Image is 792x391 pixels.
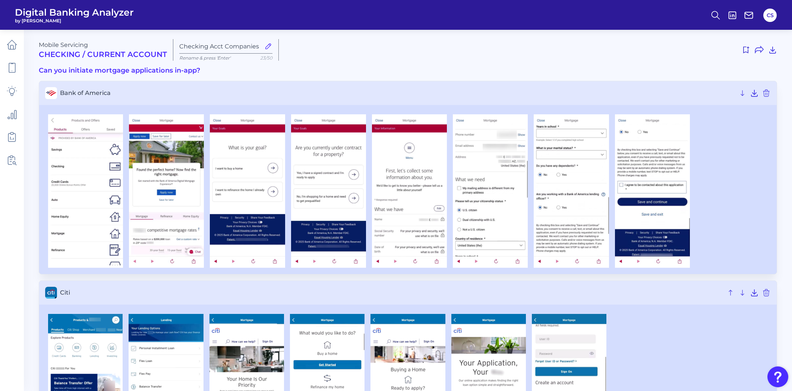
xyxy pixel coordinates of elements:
[129,114,204,268] img: Bank of America
[763,9,777,22] button: CS
[534,114,609,268] img: Bank of America
[453,114,528,268] img: Bank of America
[39,67,777,75] h3: Can you initiate mortgage applications in-app?
[15,7,134,18] span: Digital Banking Analyzer
[372,114,447,268] img: Bank of America
[39,50,167,59] h2: Checking / Current Account
[60,289,723,296] span: Citi
[260,55,272,61] span: 23/50
[615,114,690,268] img: Bank of America
[210,114,285,268] img: Bank of America
[291,114,366,268] img: Bank of America
[179,55,272,61] p: Rename & press 'Enter'
[767,366,788,387] button: Open Resource Center
[39,41,167,59] div: Mobile Servicing
[48,114,123,268] img: Bank of America
[60,89,735,96] span: Bank of America
[15,18,134,23] span: by [PERSON_NAME]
